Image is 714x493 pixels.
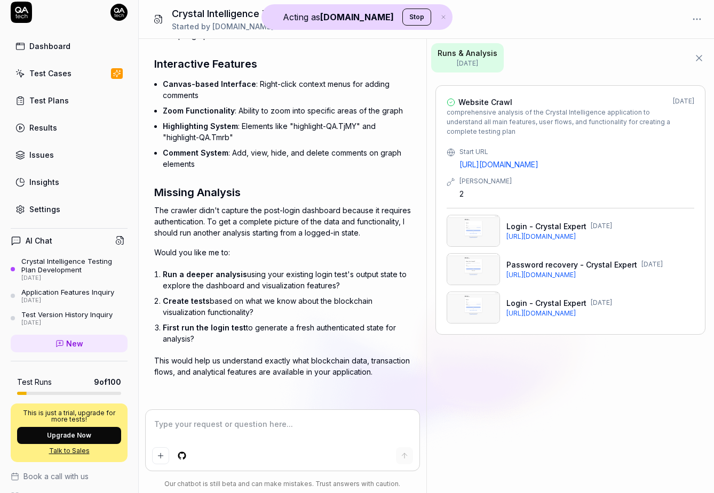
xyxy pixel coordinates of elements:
button: Upgrade Now [17,427,121,444]
div: Start URL [459,147,694,157]
li: based on what we know about the blockchain visualization functionality? [163,293,411,320]
span: Runs & Analysis [438,47,497,59]
div: [PERSON_NAME] [459,176,694,186]
span: [DATE] [438,59,497,68]
a: Application Features Inquiry[DATE] [11,288,128,304]
a: [URL][DOMAIN_NAME] [459,159,694,170]
img: Login - Crystal Expert [447,215,500,247]
p: This is just a trial, upgrade for more tests! [17,410,121,423]
span: Canvas-based Interface [163,79,256,88]
h5: Test Runs [17,377,52,387]
span: First run the login test [163,323,246,332]
div: Our chatbot is still beta and can make mistakes. Trust answers with caution. [146,479,419,489]
div: Test Plans [29,95,69,106]
button: Runs & Analysis[DATE] [431,43,504,72]
div: Started by [172,21,382,32]
h1: Crystal Intelligence Testing Plan Development [172,6,382,21]
span: Login - Crystal Expert [506,297,586,309]
button: Add attachment [152,447,169,464]
span: [DATE] [591,298,612,308]
a: Results [11,117,128,138]
span: comprehensive analysis of the Crystal Intelligence application to understand all main features, u... [447,108,673,136]
li: : Add, view, hide, and delete comments on graph elements [163,145,411,172]
div: Issues [29,149,54,160]
span: Zoom Functionality [163,106,235,115]
div: [DATE] [21,297,114,304]
span: New [66,338,83,349]
li: using your existing login test's output state to explore the dashboard and visualization features? [163,266,411,293]
p: Would you like me to: [154,247,411,258]
div: Dashboard [29,41,70,52]
div: Test Cases [29,68,72,79]
span: Run a deeper analysis [163,270,247,279]
div: Insights [29,176,59,188]
a: New [11,335,128,352]
p: The crawler didn't capture the post-login dashboard because it requires authentication. To get a ... [154,205,411,238]
img: Login - Crystal Expert [447,292,500,324]
a: [URL][DOMAIN_NAME] [506,309,694,318]
a: Test Version History Inquiry[DATE] [11,310,128,326]
div: Crystal Intelligence Testing Plan Development [21,257,128,274]
a: Test Cases [11,63,128,84]
li: : Ability to zoom into specific areas of the graph [163,103,411,118]
span: 9 of 100 [94,376,121,387]
a: Insights [11,172,128,192]
a: Book a call with us [11,471,128,482]
a: Settings [11,199,128,220]
span: [DOMAIN_NAME] [212,22,274,31]
li: to generate a fresh authenticated state for analysis? [163,320,411,346]
span: Book a call with us [23,471,89,482]
div: Test Version History Inquiry [21,310,113,319]
span: Comment System [163,148,228,157]
span: Password recovery - Crystal Expert [506,259,637,270]
div: 2 [459,188,694,199]
div: Results [29,122,57,133]
a: Dashboard [11,36,128,56]
button: Stop [402,9,431,26]
h4: AI Chat [26,235,52,246]
a: Test Plans [11,90,128,111]
span: Interactive Features [154,58,257,70]
div: [DATE] [21,274,128,282]
span: Missing Analysis [154,186,241,199]
a: Issues [11,144,128,165]
a: Crystal Intelligence Testing Plan Development[DATE] [11,257,128,281]
span: Login - Crystal Expert [506,221,586,232]
span: Create tests [163,296,210,305]
a: [URL][DOMAIN_NAME] [506,232,694,241]
div: Application Features Inquiry [21,288,114,296]
p: This would help us understand exactly what blockchain data, transaction flows, and analytical fea... [154,355,411,377]
div: [DATE] [673,96,694,136]
img: Password recovery - Crystal Expert [447,253,500,285]
span: [DATE] [591,221,612,231]
img: 7ccf6c19-61ad-4a6c-8811-018b02a1b829.jpg [110,4,128,21]
span: Website Crawl [458,96,512,108]
a: [URL][DOMAIN_NAME] [506,270,694,280]
li: : Right-click context menus for adding comments [163,76,411,103]
div: Settings [29,204,60,215]
div: [DATE] [21,319,113,327]
li: : Elements like "highlight-QA.TjMY" and "highlight-QA.Tmrb" [163,118,411,145]
span: Highlighting System [163,122,238,131]
span: [DATE] [641,260,663,269]
a: Talk to Sales [17,446,121,456]
a: Website Crawl [447,96,673,108]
